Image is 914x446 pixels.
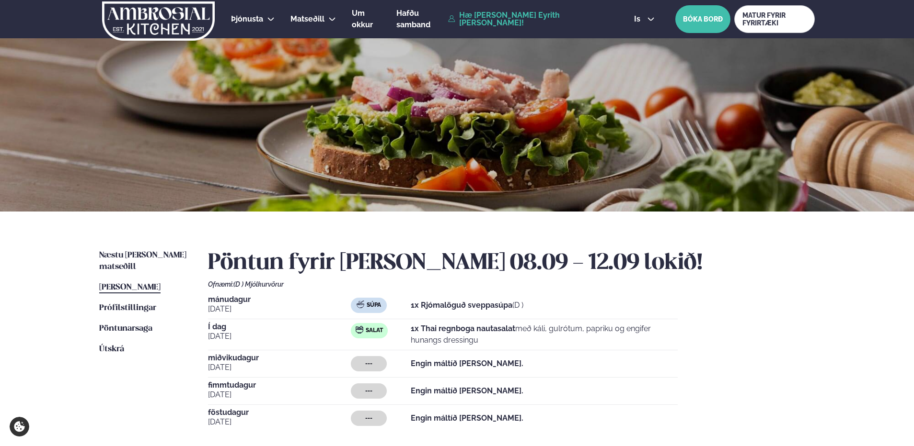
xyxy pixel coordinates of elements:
[734,5,815,33] a: MATUR FYRIR FYRIRTÆKI
[290,13,324,25] a: Matseðill
[99,304,156,312] span: Prófílstillingar
[99,250,189,273] a: Næstu [PERSON_NAME] matseðill
[99,283,161,291] span: [PERSON_NAME]
[208,250,815,277] h2: Pöntun fyrir [PERSON_NAME] 08.09 - 12.09 lokið!
[99,323,152,334] a: Pöntunarsaga
[634,15,643,23] span: is
[357,301,364,308] img: soup.svg
[99,251,186,271] span: Næstu [PERSON_NAME] matseðill
[208,362,351,373] span: [DATE]
[208,303,351,315] span: [DATE]
[396,9,430,29] span: Hafðu samband
[208,280,815,288] div: Ofnæmi:
[411,323,678,346] p: með káli, gulrótum, papriku og engifer hunangs dressingu
[208,331,351,342] span: [DATE]
[208,381,351,389] span: fimmtudagur
[231,14,263,23] span: Þjónusta
[208,416,351,428] span: [DATE]
[352,9,373,29] span: Um okkur
[675,5,730,33] button: BÓKA BORÐ
[290,14,324,23] span: Matseðill
[411,359,523,368] strong: Engin máltíð [PERSON_NAME].
[99,344,124,355] a: Útskrá
[411,301,512,310] strong: 1x Rjómalöguð sveppasúpa
[626,15,662,23] button: is
[208,409,351,416] span: föstudagur
[365,360,372,368] span: ---
[99,324,152,333] span: Pöntunarsaga
[208,323,351,331] span: Í dag
[365,414,372,422] span: ---
[366,327,383,334] span: Salat
[411,300,523,311] p: (D )
[396,8,443,31] a: Hafðu samband
[356,326,363,334] img: salad.svg
[231,13,263,25] a: Þjónusta
[208,389,351,401] span: [DATE]
[365,387,372,395] span: ---
[10,417,29,436] a: Cookie settings
[367,301,381,309] span: Súpa
[411,386,523,395] strong: Engin máltíð [PERSON_NAME].
[411,324,515,333] strong: 1x Thai regnboga nautasalat
[208,354,351,362] span: miðvikudagur
[411,413,523,423] strong: Engin máltíð [PERSON_NAME].
[352,8,381,31] a: Um okkur
[99,282,161,293] a: [PERSON_NAME]
[448,11,612,27] a: Hæ [PERSON_NAME] Eyrith [PERSON_NAME]!
[233,280,284,288] span: (D ) Mjólkurvörur
[208,296,351,303] span: mánudagur
[99,345,124,353] span: Útskrá
[99,302,156,314] a: Prófílstillingar
[101,1,216,41] img: logo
